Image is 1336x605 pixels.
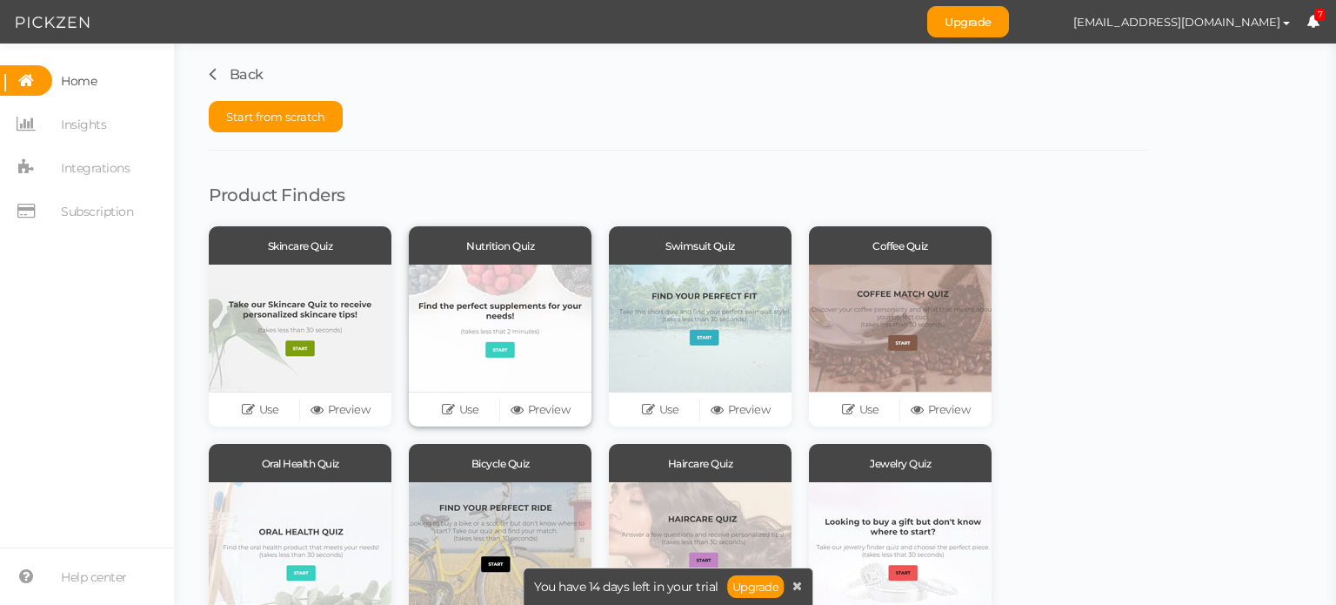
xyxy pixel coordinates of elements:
a: Preview [300,398,380,422]
span: You have 14 days left in your trial [534,581,718,593]
span: Subscription [61,198,133,225]
img: Pickzen logo [16,12,90,33]
button: [EMAIL_ADDRESS][DOMAIN_NAME] [1057,7,1306,37]
span: Help center [61,563,127,591]
a: Use [820,398,900,422]
div: Oral Health Quiz [209,444,391,482]
a: Use [420,398,500,422]
span: Integrations [61,154,130,182]
a: Upgrade [927,6,1009,37]
div: Skincare Quiz [209,226,391,265]
a: Use [620,398,700,422]
div: Swimsuit Quiz [609,226,792,265]
span: [EMAIL_ADDRESS][DOMAIN_NAME] [1073,15,1280,29]
a: Use [220,398,300,422]
div: Nutrition Quiz [409,226,591,265]
a: Preview [700,398,780,422]
span: Start from scratch [226,110,325,124]
a: Preview [500,398,580,422]
span: 7 [1314,9,1326,22]
span: Insights [61,111,106,138]
a: Back [209,66,264,83]
h1: Product Finders [209,185,1148,205]
a: Preview [900,398,980,422]
div: Bicycle Quiz [409,444,591,482]
a: Upgrade [727,575,785,598]
img: 7823c092af6d8ec0f3e120f91450003a [1026,7,1057,37]
button: Start from scratch [209,101,343,132]
div: Jewelry Quiz [809,444,992,482]
div: Coffee Quiz [809,226,992,265]
div: Haircare Quiz [609,444,792,482]
span: Home [61,67,97,95]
